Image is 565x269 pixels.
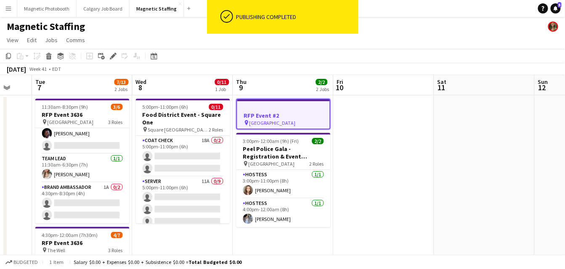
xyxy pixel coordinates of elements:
span: 4:30pm-12:00am (7h30m) (Wed) [42,232,111,238]
div: 2 Jobs [316,86,329,92]
span: Week 41 [28,66,49,72]
span: 11 [436,83,447,92]
a: Jobs [42,35,61,46]
app-card-role: Team Lead1/111:30am-6:30pm (7h)[PERSON_NAME] [35,154,130,183]
span: Jobs [45,36,58,44]
span: Budgeted [13,259,38,265]
app-job-card: 11:30am-8:30pm (9h)3/6RFP Event 3636 [GEOGRAPHIC_DATA]3 RolesBrand Ambassador3A2/311:30am-6:00pm ... [35,99,130,223]
span: 2/2 [312,138,324,144]
h3: Peel Police Gala - Registration & Event Support (3111) [236,145,331,160]
button: Budgeted [4,258,39,267]
app-card-role: Hostess1/14:00pm-12:00am (8h)[PERSON_NAME] [236,199,331,227]
span: Edit [27,36,37,44]
span: Thu [236,78,247,86]
span: Square [GEOGRAPHIC_DATA] [148,126,209,133]
span: 5:00pm-11:00pm (6h) [143,104,188,110]
app-job-card: RFP Event #2 [GEOGRAPHIC_DATA] [236,99,331,129]
span: Total Budgeted $0.00 [188,259,241,265]
span: 12 [537,83,548,92]
a: Edit [24,35,40,46]
div: EDT [52,66,61,72]
span: 4/7 [111,232,123,238]
span: 2 Roles [209,126,223,133]
span: 5 [558,2,562,8]
span: 9 [235,83,247,92]
a: Comms [63,35,88,46]
app-job-card: 5:00pm-11:00pm (6h)0/11Food District Event - Square One Square [GEOGRAPHIC_DATA]2 RolesCoat Check... [136,99,230,223]
span: [GEOGRAPHIC_DATA] [249,120,296,126]
app-user-avatar: Bianca Fantauzzi [548,22,558,32]
app-job-card: 3:00pm-12:00am (9h) (Fri)2/2Peel Police Gala - Registration & Event Support (3111) [GEOGRAPHIC_DA... [236,133,331,227]
a: View [3,35,22,46]
span: 7 [34,83,45,92]
h3: Food District Event - Square One [136,111,230,126]
div: [DATE] [7,65,26,73]
span: 2 Roles [310,161,324,167]
h3: RFP Event 3636 [35,239,130,247]
h3: RFP Event 3636 [35,111,130,118]
a: 5 [551,3,561,13]
span: 0/11 [215,79,229,85]
app-card-role: Hostess1/13:00pm-11:00pm (8h)[PERSON_NAME] [236,170,331,199]
span: View [7,36,19,44]
div: 1 Job [215,86,229,92]
span: 10 [336,83,344,92]
span: 3 Roles [109,247,123,253]
span: 0/11 [209,104,223,110]
span: 1 item [46,259,66,265]
div: Salary $0.00 + Expenses $0.00 + Subsistence $0.00 = [74,259,241,265]
app-card-role: Brand Ambassador1A0/24:30pm-8:30pm (4h) [35,183,130,223]
span: [GEOGRAPHIC_DATA] [249,161,295,167]
span: Tue [35,78,45,86]
button: Calgary Job Board [77,0,130,17]
span: 3/6 [111,104,123,110]
h3: RFP Event #2 [237,112,330,119]
span: 11:30am-8:30pm (9h) [42,104,88,110]
div: Publishing completed [236,13,355,21]
span: Fri [337,78,344,86]
span: Comms [66,36,85,44]
span: 2/2 [316,79,328,85]
span: Sun [538,78,548,86]
span: The Well [48,247,66,253]
h1: Magnetic Staffing [7,20,85,33]
span: 3 Roles [109,119,123,125]
app-card-role: Coat Check18A0/25:00pm-11:00pm (6h) [136,136,230,177]
span: [GEOGRAPHIC_DATA] [48,119,94,125]
button: Magnetic Photobooth [17,0,77,17]
span: 7/13 [114,79,129,85]
span: Wed [136,78,147,86]
span: 3:00pm-12:00am (9h) (Fri) [243,138,299,144]
div: 2 Jobs [115,86,128,92]
button: Magnetic Staffing [130,0,184,17]
span: 8 [135,83,147,92]
span: Sat [438,78,447,86]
